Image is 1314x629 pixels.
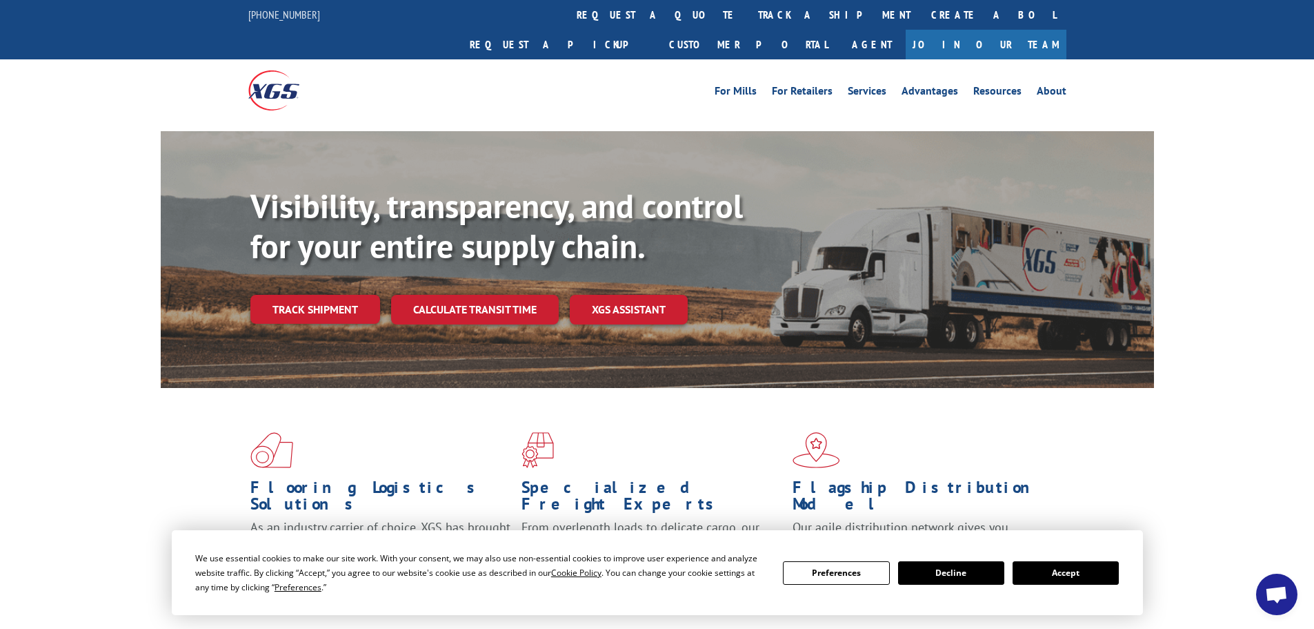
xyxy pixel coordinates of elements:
[521,432,554,468] img: xgs-icon-focused-on-flooring-red
[250,432,293,468] img: xgs-icon-total-supply-chain-intelligence-red
[250,295,380,324] a: Track shipment
[551,567,601,579] span: Cookie Policy
[659,30,838,59] a: Customer Portal
[459,30,659,59] a: Request a pickup
[1256,574,1297,615] div: Open chat
[275,581,321,593] span: Preferences
[715,86,757,101] a: For Mills
[772,86,833,101] a: For Retailers
[783,561,889,585] button: Preferences
[521,519,782,581] p: From overlength loads to delicate cargo, our experienced staff knows the best way to move your fr...
[391,295,559,325] a: Calculate transit time
[838,30,906,59] a: Agent
[195,551,766,594] div: We use essential cookies to make our site work. With your consent, we may also use non-essential ...
[848,86,886,101] a: Services
[906,30,1066,59] a: Join Our Team
[250,519,510,568] span: As an industry carrier of choice, XGS has brought innovation and dedication to flooring logistics...
[973,86,1022,101] a: Resources
[250,184,743,267] b: Visibility, transparency, and control for your entire supply chain.
[902,86,958,101] a: Advantages
[250,479,511,519] h1: Flooring Logistics Solutions
[1037,86,1066,101] a: About
[793,432,840,468] img: xgs-icon-flagship-distribution-model-red
[793,479,1053,519] h1: Flagship Distribution Model
[793,519,1046,552] span: Our agile distribution network gives you nationwide inventory management on demand.
[898,561,1004,585] button: Decline
[1013,561,1119,585] button: Accept
[570,295,688,325] a: XGS ASSISTANT
[521,479,782,519] h1: Specialized Freight Experts
[248,8,320,21] a: [PHONE_NUMBER]
[172,530,1143,615] div: Cookie Consent Prompt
